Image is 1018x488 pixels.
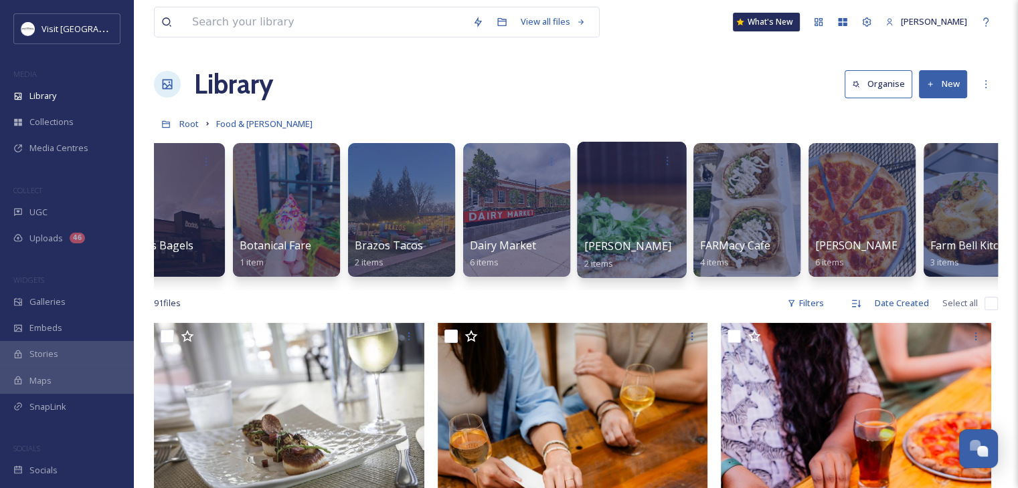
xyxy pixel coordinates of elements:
[240,238,311,253] span: Botanical Fare
[216,118,313,130] span: Food & [PERSON_NAME]
[733,13,800,31] a: What's New
[29,322,62,334] span: Embeds
[470,238,536,253] span: Dairy Market
[700,239,770,268] a: FARMacy Cafe4 items
[29,348,58,360] span: Stories
[154,297,181,310] span: 91 file s
[942,297,978,310] span: Select all
[815,256,844,268] span: 6 items
[584,257,614,269] span: 2 items
[700,238,770,253] span: FARMacy Cafe
[879,9,974,35] a: [PERSON_NAME]
[70,233,85,243] div: 46
[815,239,938,268] a: [PERSON_NAME]'s Pizza6 items
[584,240,672,269] a: [PERSON_NAME]2 items
[29,400,66,413] span: SnapLink
[29,232,63,245] span: Uploads
[21,22,35,35] img: Circle%20Logo.png
[930,238,1017,253] span: Farm Bell Kitchen
[179,116,199,132] a: Root
[13,275,44,285] span: WIDGETS
[514,9,592,35] a: View all files
[959,429,998,468] button: Open Chat
[919,70,967,98] button: New
[29,142,88,154] span: Media Centres
[124,238,193,253] span: Bodos Bagels
[700,256,729,268] span: 4 items
[13,443,40,453] span: SOCIALS
[29,206,48,219] span: UGC
[194,64,273,104] a: Library
[930,256,959,268] span: 3 items
[355,256,384,268] span: 2 items
[845,70,912,98] button: Organise
[13,185,42,195] span: COLLECT
[868,290,936,316] div: Date Created
[930,239,1017,268] a: Farm Bell Kitchen3 items
[815,238,938,253] span: [PERSON_NAME]'s Pizza
[29,374,52,387] span: Maps
[780,290,831,316] div: Filters
[240,239,311,268] a: Botanical Fare1 item
[470,256,499,268] span: 6 items
[355,239,423,268] a: Brazos Tacos2 items
[179,118,199,130] span: Root
[41,22,145,35] span: Visit [GEOGRAPHIC_DATA]
[470,239,536,268] a: Dairy Market6 items
[185,7,466,37] input: Search your library
[13,69,37,79] span: MEDIA
[901,15,967,27] span: [PERSON_NAME]
[240,256,264,268] span: 1 item
[29,295,66,308] span: Galleries
[584,239,672,253] span: [PERSON_NAME]
[29,116,74,128] span: Collections
[29,464,58,477] span: Socials
[355,238,423,253] span: Brazos Tacos
[124,239,193,268] a: Bodos Bagels
[29,90,56,102] span: Library
[216,116,313,132] a: Food & [PERSON_NAME]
